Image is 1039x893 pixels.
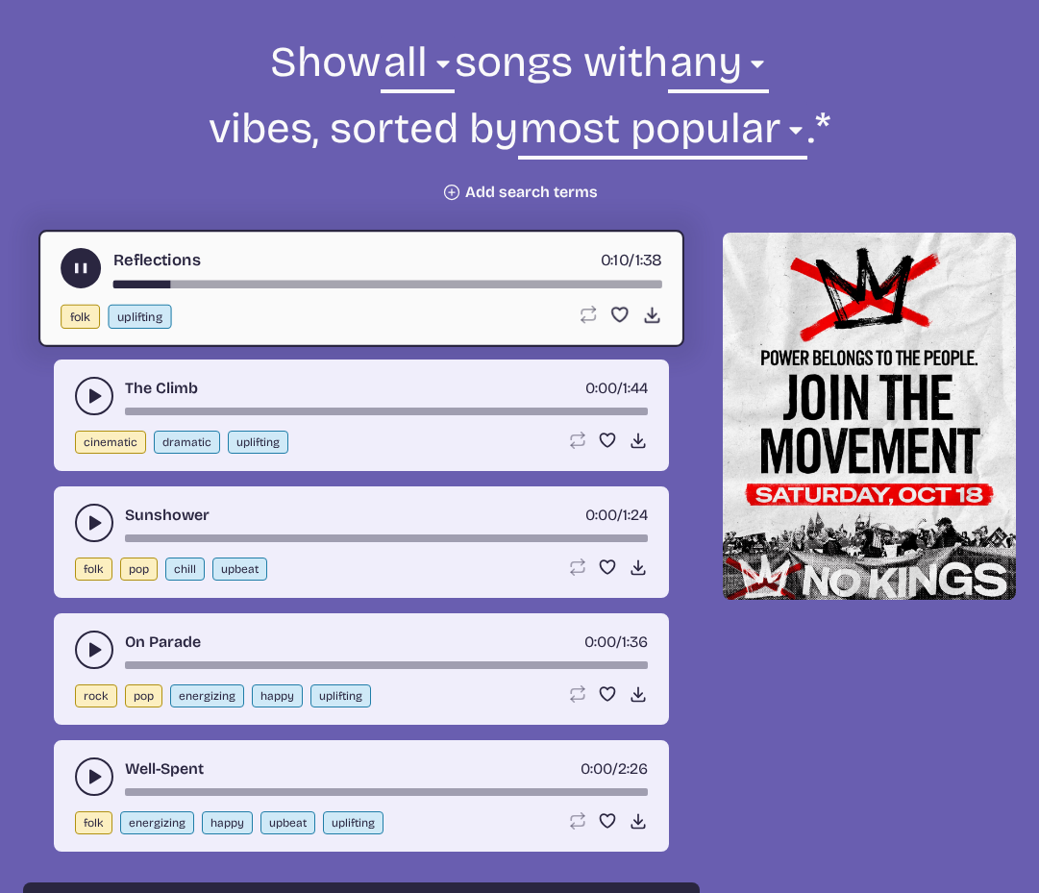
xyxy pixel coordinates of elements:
a: Well-Spent [125,757,204,781]
button: rock [75,684,117,707]
button: Loop [567,811,586,831]
button: uplifting [228,431,288,454]
button: upbeat [212,558,267,581]
button: Favorite [598,431,617,450]
button: chill [165,558,205,581]
a: The Climb [125,377,198,400]
div: / [584,631,648,654]
span: timer [601,250,629,269]
button: play-pause toggle [75,377,113,415]
span: timer [585,506,617,524]
button: folk [75,811,112,834]
span: 1:38 [635,250,662,269]
span: 2:26 [618,759,648,778]
button: energizing [170,684,244,707]
select: sorting [518,101,807,167]
a: On Parade [125,631,201,654]
div: / [585,504,648,527]
button: Loop [578,305,598,325]
button: Favorite [609,305,630,325]
button: folk [61,305,100,329]
a: Sunshower [125,504,210,527]
button: energizing [120,811,194,834]
button: dramatic [154,431,220,454]
span: 1:44 [623,379,648,397]
span: timer [581,759,612,778]
button: Favorite [598,684,617,704]
span: 1:36 [622,633,648,651]
a: Reflections [113,248,201,272]
button: pop [120,558,158,581]
button: uplifting [108,305,171,329]
div: song-time-bar [125,408,648,415]
button: play-pause toggle [61,248,101,288]
button: upbeat [260,811,315,834]
div: / [601,248,662,272]
img: Help save our democracy! [723,233,1016,599]
div: song-time-bar [113,281,662,288]
div: song-time-bar [125,788,648,796]
button: play-pause toggle [75,631,113,669]
select: vibe [668,35,769,101]
button: folk [75,558,112,581]
div: song-time-bar [125,534,648,542]
button: play-pause toggle [75,504,113,542]
select: genre [381,35,454,101]
div: / [585,377,648,400]
button: Loop [567,684,586,704]
div: song-time-bar [125,661,648,669]
button: pop [125,684,162,707]
button: uplifting [310,684,371,707]
button: Loop [567,431,586,450]
button: uplifting [323,811,383,834]
button: Favorite [598,811,617,831]
div: / [581,757,648,781]
button: Favorite [598,558,617,577]
span: timer [585,379,617,397]
button: happy [252,684,303,707]
button: Loop [567,558,586,577]
button: play-pause toggle [75,757,113,796]
span: 1:24 [623,506,648,524]
button: happy [202,811,253,834]
span: timer [584,633,616,651]
button: cinematic [75,431,146,454]
button: Add search terms [442,183,598,202]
